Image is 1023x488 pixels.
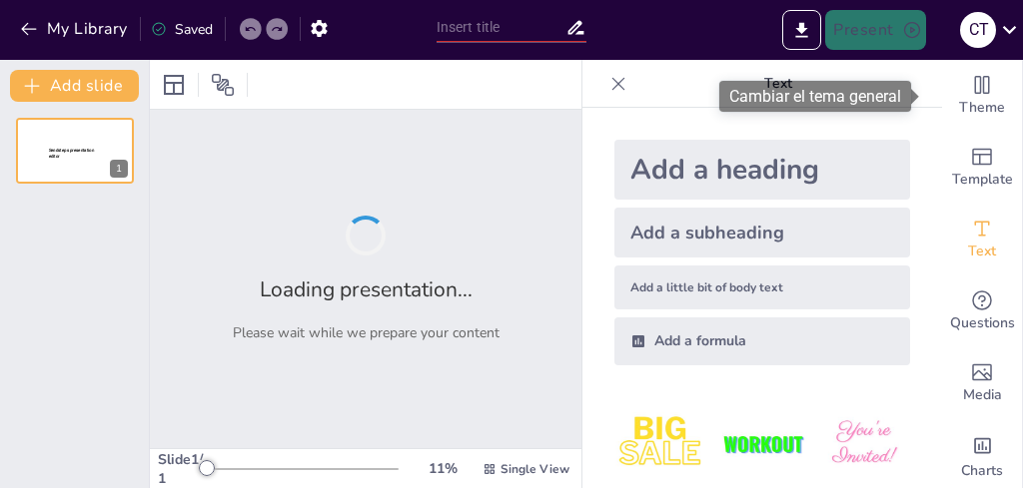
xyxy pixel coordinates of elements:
h2: Loading presentation... [260,275,473,303]
div: Slide 1 / 1 [158,450,207,488]
p: Text [634,60,922,108]
div: Layout [158,69,190,101]
button: C T [960,10,996,50]
span: Media [963,384,1002,406]
input: Insert title [437,13,566,42]
span: Sendsteps presentation editor [49,148,94,159]
button: Add slide [10,70,139,102]
p: Please wait while we prepare your content [233,323,500,342]
div: 11 % [419,459,467,478]
div: Add a little bit of body text [614,265,910,309]
span: Template [952,169,1013,191]
span: Questions [950,312,1015,334]
span: Position [211,73,235,97]
div: Add a formula [614,317,910,365]
div: Add ready made slides [942,132,1022,204]
div: Change the overall theme [942,60,1022,132]
div: Saved [151,20,213,39]
div: C T [960,12,996,48]
button: My Library [15,13,136,45]
div: Add a heading [614,140,910,200]
div: Get real-time input from your audience [942,275,1022,347]
button: Present [825,10,925,50]
span: Theme [959,97,1005,119]
span: Text [968,241,996,262]
div: 1 [110,160,128,178]
button: Export to PowerPoint [782,10,821,50]
div: Add text boxes [942,204,1022,275]
span: Charts [961,460,1003,482]
div: 1 [16,118,134,184]
div: Add a subheading [614,208,910,257]
span: Single View [501,461,569,477]
div: Add images, graphics, shapes or video [942,347,1022,419]
font: Cambiar el tema general [729,87,901,106]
